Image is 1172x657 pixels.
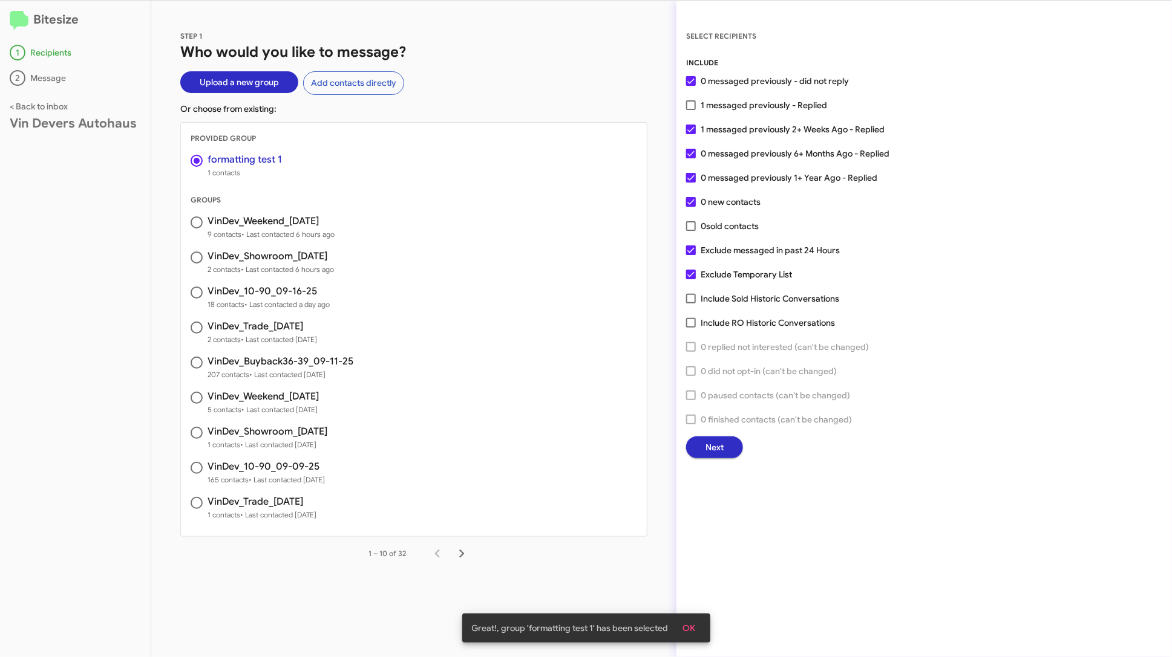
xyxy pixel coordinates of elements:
[240,440,316,449] span: • Last contacted [DATE]
[701,316,835,330] span: Include RO Historic Conversations
[701,364,837,378] span: 0 did not opt-in (can't be changed)
[208,392,319,401] h3: VinDev_Weekend_[DATE]
[208,439,327,451] span: 1 contacts
[208,497,316,507] h3: VinDev_Trade_[DATE]
[686,436,743,458] button: Next
[208,251,334,261] h3: VinDev_Showroom_[DATE]
[10,45,141,60] div: Recipients
[701,243,840,257] span: Exclude messaged in past 24 Hours
[701,98,827,112] span: 1 messaged previously - Replied
[241,405,318,414] span: • Last contacted [DATE]
[180,31,203,40] span: STEP 1
[701,122,885,137] span: 1 messaged previously 2+ Weeks Ago - Replied
[208,427,327,436] h3: VinDev_Showroom_[DATE]
[701,219,759,233] span: 0
[208,286,330,296] h3: VinDev_10-90_09-16-25
[701,170,877,185] span: 0 messaged previously 1+ Year Ago - Replied
[683,617,696,639] span: OK
[10,101,68,112] a: < Back to inbox
[180,103,647,115] p: Or choose from existing:
[701,412,852,427] span: 0 finished contacts (can't be changed)
[180,71,298,93] button: Upload a new group
[240,510,316,519] span: • Last contacted [DATE]
[701,340,869,354] span: 0 replied not interested (can't be changed)
[10,10,141,30] h2: Bitesize
[208,357,353,366] h3: VinDev_Buyback36-39_09-11-25
[425,542,450,566] button: Previous page
[472,622,669,634] span: Great!, group 'formatting test 1' has been selected
[701,388,850,403] span: 0 paused contacts (can't be changed)
[705,436,724,458] span: Next
[208,509,316,521] span: 1 contacts
[208,228,335,241] span: 9 contacts
[686,57,1162,69] div: INCLUDE
[208,264,334,276] span: 2 contacts
[208,334,317,346] span: 2 contacts
[200,71,279,93] span: Upload a new group
[208,474,325,486] span: 165 contacts
[10,11,28,30] img: logo-minimal.svg
[181,194,647,206] div: GROUPS
[241,230,335,239] span: • Last contacted 6 hours ago
[208,299,330,311] span: 18 contacts
[10,70,25,86] div: 2
[701,267,792,282] span: Exclude Temporary List
[208,167,282,179] span: 1 contacts
[208,462,325,471] h3: VinDev_10-90_09-09-25
[181,132,647,144] div: PROVIDED GROUP
[208,322,317,331] h3: VinDev_Trade_[DATE]
[208,216,335,226] h3: VinDev_Weekend_[DATE]
[701,146,889,161] span: 0 messaged previously 6+ Months Ago - Replied
[686,31,756,40] span: SELECT RECIPIENTS
[208,369,353,381] span: 207 contacts
[701,291,839,306] span: Include Sold Historic Conversations
[244,300,330,309] span: • Last contacted a day ago
[249,475,325,484] span: • Last contacted [DATE]
[701,74,849,88] span: 0 messaged previously - did not reply
[701,195,761,209] span: 0 new contacts
[249,370,326,379] span: • Last contacted [DATE]
[450,542,474,566] button: Next page
[208,404,319,416] span: 5 contacts
[10,117,141,129] div: Vin Devers Autohaus
[10,70,141,86] div: Message
[706,221,759,231] span: sold contacts
[10,45,25,60] div: 1
[673,617,705,639] button: OK
[208,155,282,164] h3: formatting test 1
[180,42,647,62] h1: Who would you like to message?
[303,71,404,95] button: Add contacts directly
[241,265,334,274] span: • Last contacted 6 hours ago
[368,548,406,560] div: 1 – 10 of 32
[241,335,317,344] span: • Last contacted [DATE]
